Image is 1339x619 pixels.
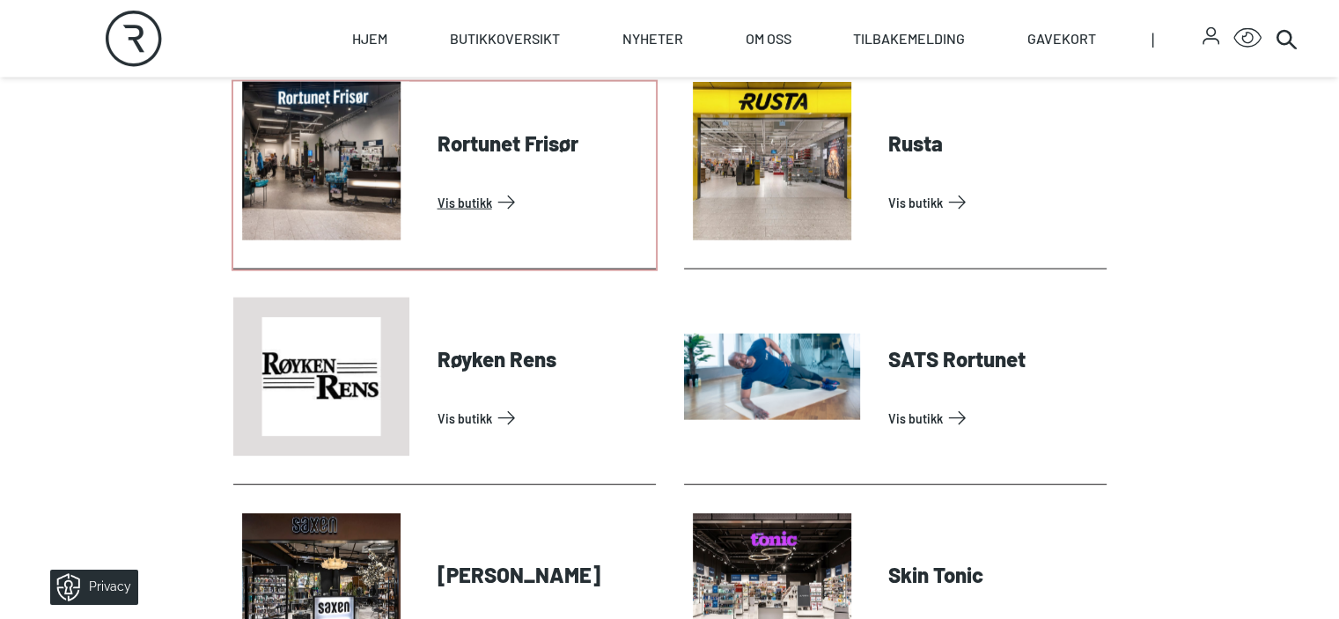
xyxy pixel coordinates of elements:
[18,564,161,610] iframe: Manage Preferences
[438,404,649,432] a: Vis Butikk: Røyken Rens
[888,404,1100,432] a: Vis Butikk: SATS Rortunet
[1233,25,1262,53] button: Open Accessibility Menu
[438,188,649,217] a: Vis Butikk: Rortunet Frisør
[888,188,1100,217] a: Vis Butikk: Rusta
